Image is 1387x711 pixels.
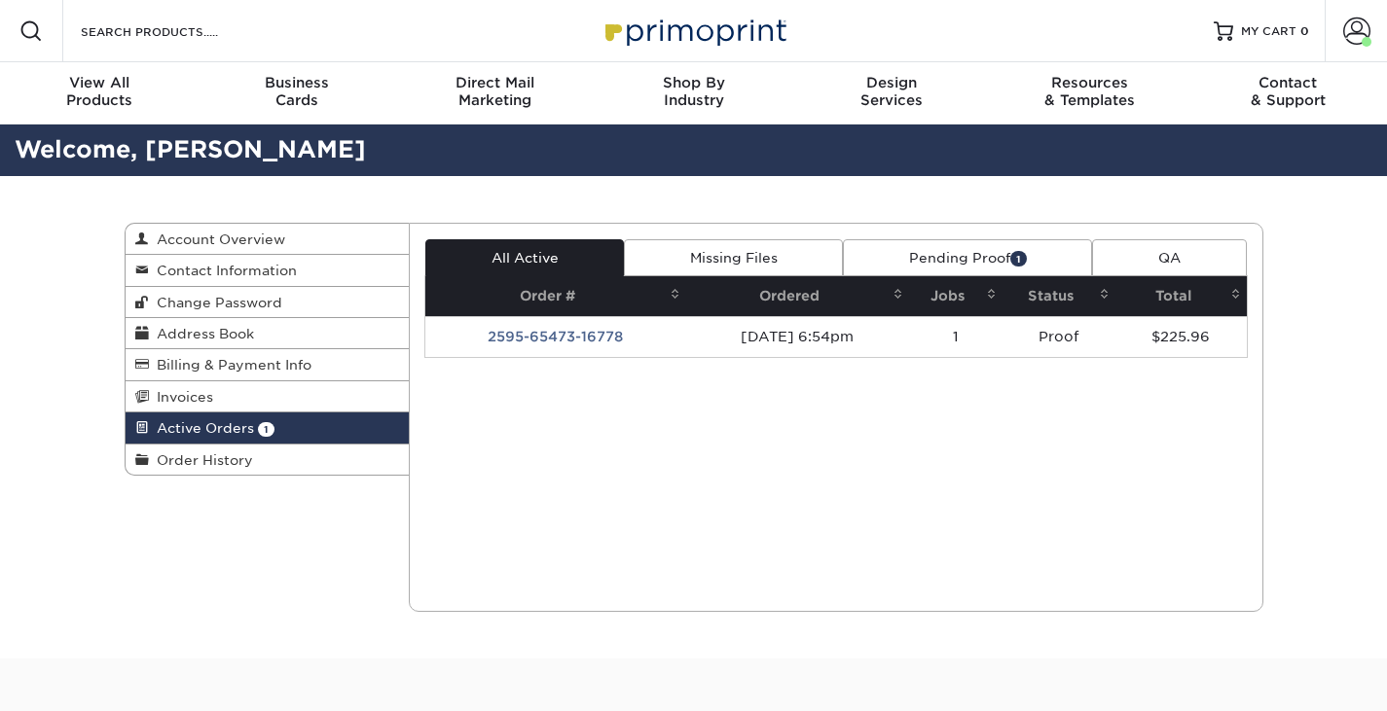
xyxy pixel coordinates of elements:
[686,316,909,357] td: [DATE] 6:54pm
[595,74,793,91] span: Shop By
[396,74,595,91] span: Direct Mail
[624,239,843,276] a: Missing Files
[1241,23,1296,40] span: MY CART
[597,10,791,52] img: Primoprint
[991,74,1189,109] div: & Templates
[843,239,1092,276] a: Pending Proof1
[425,316,686,357] td: 2595-65473-16778
[79,19,269,43] input: SEARCH PRODUCTS.....
[686,276,909,316] th: Ordered
[199,62,397,124] a: BusinessCards
[909,316,1003,357] td: 1
[1115,276,1247,316] th: Total
[396,74,595,109] div: Marketing
[149,263,297,278] span: Contact Information
[149,357,311,373] span: Billing & Payment Info
[425,239,624,276] a: All Active
[595,62,793,124] a: Shop ByIndustry
[1188,74,1387,91] span: Contact
[126,381,410,412] a: Invoices
[396,62,595,124] a: Direct MailMarketing
[991,74,1189,91] span: Resources
[126,318,410,349] a: Address Book
[149,231,285,247] span: Account Overview
[126,349,410,380] a: Billing & Payment Info
[149,420,254,436] span: Active Orders
[1300,24,1309,38] span: 0
[1010,251,1027,266] span: 1
[595,74,793,109] div: Industry
[199,74,397,109] div: Cards
[1188,74,1387,109] div: & Support
[1115,316,1247,357] td: $225.96
[1188,62,1387,124] a: Contact& Support
[1003,276,1115,316] th: Status
[126,287,410,318] a: Change Password
[1092,239,1246,276] a: QA
[1003,316,1115,357] td: Proof
[199,74,397,91] span: Business
[149,389,213,405] span: Invoices
[149,452,253,468] span: Order History
[149,295,282,310] span: Change Password
[126,255,410,286] a: Contact Information
[991,62,1189,124] a: Resources& Templates
[425,276,686,316] th: Order #
[149,326,254,341] span: Address Book
[792,74,991,91] span: Design
[126,444,410,475] a: Order History
[258,422,274,437] span: 1
[126,224,410,255] a: Account Overview
[792,74,991,109] div: Services
[909,276,1003,316] th: Jobs
[126,412,410,444] a: Active Orders 1
[792,62,991,124] a: DesignServices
